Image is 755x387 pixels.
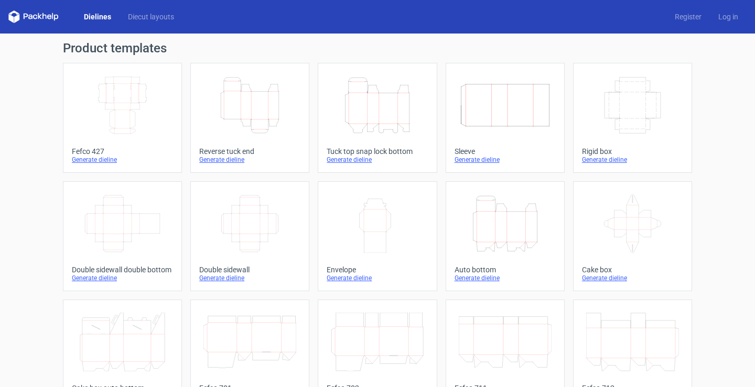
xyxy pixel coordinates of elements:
div: Sleeve [455,147,556,156]
div: Generate dieline [72,156,173,164]
div: Generate dieline [455,274,556,282]
a: Tuck top snap lock bottomGenerate dieline [318,63,437,173]
a: EnvelopeGenerate dieline [318,181,437,291]
a: Log in [710,12,747,22]
a: Double sidewall double bottomGenerate dieline [63,181,182,291]
a: Diecut layouts [120,12,182,22]
div: Generate dieline [455,156,556,164]
div: Double sidewall double bottom [72,266,173,274]
div: Double sidewall [199,266,300,274]
div: Reverse tuck end [199,147,300,156]
div: Tuck top snap lock bottom [327,147,428,156]
a: Auto bottomGenerate dieline [446,181,565,291]
div: Fefco 427 [72,147,173,156]
a: Double sidewallGenerate dieline [190,181,309,291]
a: Cake boxGenerate dieline [573,181,692,291]
div: Rigid box [582,147,683,156]
div: Generate dieline [199,156,300,164]
a: Reverse tuck endGenerate dieline [190,63,309,173]
a: Rigid boxGenerate dieline [573,63,692,173]
div: Envelope [327,266,428,274]
div: Auto bottom [455,266,556,274]
a: SleeveGenerate dieline [446,63,565,173]
a: Dielines [75,12,120,22]
div: Generate dieline [327,274,428,282]
div: Generate dieline [582,156,683,164]
h1: Product templates [63,42,692,54]
div: Generate dieline [72,274,173,282]
a: Fefco 427Generate dieline [63,63,182,173]
div: Generate dieline [327,156,428,164]
div: Cake box [582,266,683,274]
a: Register [666,12,710,22]
div: Generate dieline [199,274,300,282]
div: Generate dieline [582,274,683,282]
